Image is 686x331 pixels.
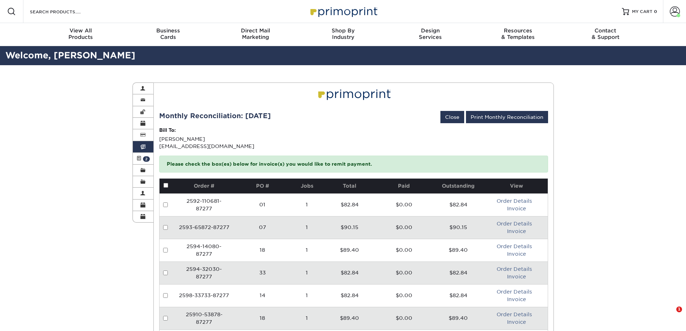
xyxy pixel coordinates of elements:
td: 1 [291,216,322,239]
a: Resources& Templates [474,23,562,46]
div: Industry [299,27,387,40]
td: $0.00 [377,307,431,330]
td: 2594-32030-87277 [175,261,233,284]
span: Business [124,27,212,34]
td: 1 [291,193,322,216]
td: $0.00 [377,261,431,284]
div: Products [37,27,125,40]
a: Invoice [507,296,526,302]
div: Cards [124,27,212,40]
div: Monthly Reconciliation: [DATE] [159,111,271,121]
a: View AllProducts [37,23,125,46]
a: Print Monthly Reconciliation [466,111,548,123]
td: 1 [291,239,322,261]
th: Outstanding [431,179,485,193]
th: Paid [377,179,431,193]
th: Order # [175,179,233,193]
img: Primoprint [315,85,393,102]
a: Close [440,111,464,123]
span: 1 [676,307,682,312]
span: Resources [474,27,562,34]
td: $0.00 [377,239,431,261]
span: 0 [654,9,657,14]
td: 33 [233,261,292,284]
span: Design [387,27,474,34]
a: Contact& Support [562,23,649,46]
a: Direct MailMarketing [212,23,299,46]
p: Please check the box(es) below for invoice(s) you would like to remit payment. [159,156,548,172]
input: SEARCH PRODUCTS..... [29,7,99,16]
td: 2592-110681-87277 [175,193,233,216]
span: View All [37,27,125,34]
span: 2 [143,156,150,162]
td: 1 [291,307,322,330]
td: $82.84 [323,193,377,216]
iframe: Intercom live chat [662,307,679,324]
div: Services [387,27,474,40]
td: 1 [291,284,322,307]
a: Order Details [497,221,532,227]
th: View [485,179,547,193]
td: $89.40 [323,307,377,330]
a: DesignServices [387,23,474,46]
td: 2594-14080-87277 [175,239,233,261]
a: Order Details [497,289,532,295]
p: Bill To: [159,126,548,134]
a: Invoice [507,228,526,234]
td: 18 [233,239,292,261]
a: BusinessCards [124,23,212,46]
td: 25910-53878-87277 [175,307,233,330]
a: Invoice [507,274,526,279]
div: & Templates [474,27,562,40]
th: Total [323,179,377,193]
td: 14 [233,284,292,307]
div: & Support [562,27,649,40]
span: MY CART [632,9,653,15]
input: Pay all invoices [163,183,168,188]
td: $82.84 [431,284,485,307]
div: [PERSON_NAME] [EMAIL_ADDRESS][DOMAIN_NAME] [159,126,548,150]
td: $0.00 [377,216,431,239]
td: 2593-65872-87277 [175,216,233,239]
a: Order Details [497,312,532,317]
td: $82.84 [323,261,377,284]
div: Marketing [212,27,299,40]
span: Shop By [299,27,387,34]
td: $82.84 [323,284,377,307]
td: 1 [291,261,322,284]
td: $90.15 [323,216,377,239]
td: $0.00 [377,284,431,307]
a: Invoice [507,251,526,257]
img: Primoprint [307,4,379,19]
span: Contact [562,27,649,34]
a: Order Details [497,198,532,204]
td: 01 [233,193,292,216]
th: PO # [233,179,292,193]
td: $82.84 [431,261,485,284]
a: Order Details [497,243,532,249]
td: $82.84 [431,193,485,216]
span: Direct Mail [212,27,299,34]
td: $0.00 [377,193,431,216]
td: 18 [233,307,292,330]
a: Order Details [497,266,532,272]
th: Jobs [291,179,322,193]
td: $89.40 [431,307,485,330]
a: 2 [133,153,154,164]
a: Invoice [507,206,526,211]
td: $90.15 [431,216,485,239]
td: $89.40 [323,239,377,261]
td: 07 [233,216,292,239]
td: $89.40 [431,239,485,261]
td: 2598-33733-87277 [175,284,233,307]
a: Shop ByIndustry [299,23,387,46]
a: Invoice [507,319,526,325]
